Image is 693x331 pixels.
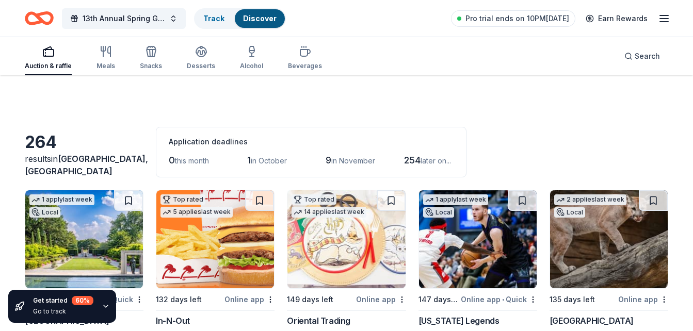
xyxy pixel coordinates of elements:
div: Beverages [288,62,322,70]
div: Online app [618,293,668,306]
button: Meals [96,41,115,75]
div: Go to track [33,307,93,316]
button: TrackDiscover [194,8,286,29]
a: Home [25,6,54,30]
div: Online app [224,293,275,306]
button: Auction & raffle [25,41,72,75]
button: Search [616,46,668,67]
div: 149 days left [287,293,333,306]
div: 147 days left [418,293,459,306]
span: Pro trial ends on 10PM[DATE] [465,12,569,25]
div: Application deadlines [169,136,454,148]
img: Image for In-N-Out [156,190,274,288]
span: this month [175,156,209,165]
img: Image for Oriental Trading [287,190,405,288]
img: Image for Houston Zoo [550,190,668,288]
img: Image for Dallas Arboretum and Botanical Garden [25,190,143,288]
span: 254 [404,155,421,165]
div: 1 apply last week [29,194,94,205]
div: Snacks [140,62,162,70]
div: 2 applies last week [554,194,626,205]
span: 0 [169,155,175,165]
div: 5 applies last week [160,207,233,218]
button: Snacks [140,41,162,75]
span: • [502,295,504,304]
div: Local [29,207,60,218]
div: [US_STATE] Legends [418,315,499,327]
div: 14 applies last week [292,207,366,218]
div: Oriental Trading [287,315,350,327]
div: 1 apply last week [423,194,488,205]
div: Alcohol [240,62,263,70]
div: Meals [96,62,115,70]
div: [GEOGRAPHIC_DATA] [550,315,634,327]
span: in October [251,156,287,165]
span: 13th Annual Spring Gala and Fundraiser [83,12,165,25]
div: Local [423,207,454,218]
button: Alcohol [240,41,263,75]
div: Online app Quick [461,293,537,306]
span: 1 [247,155,251,165]
span: later on... [421,156,451,165]
span: in [25,154,148,176]
button: Desserts [187,41,215,75]
span: [GEOGRAPHIC_DATA], [GEOGRAPHIC_DATA] [25,154,148,176]
a: Pro trial ends on 10PM[DATE] [451,10,575,27]
a: Discover [243,14,277,23]
a: Track [203,14,224,23]
div: Online app [356,293,406,306]
div: Desserts [187,62,215,70]
button: Beverages [288,41,322,75]
div: Get started [33,296,93,305]
div: 132 days left [156,293,202,306]
button: 13th Annual Spring Gala and Fundraiser [62,8,186,29]
div: Auction & raffle [25,62,72,70]
div: Top rated [160,194,205,205]
div: results [25,153,143,177]
img: Image for Texas Legends [419,190,537,288]
span: Search [635,50,660,62]
div: 60 % [72,296,93,305]
a: Earn Rewards [579,9,654,28]
span: 9 [326,155,331,165]
span: in November [331,156,375,165]
div: Top rated [292,194,336,205]
div: 135 days left [550,293,595,306]
div: Local [554,207,585,218]
div: 264 [25,132,143,153]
